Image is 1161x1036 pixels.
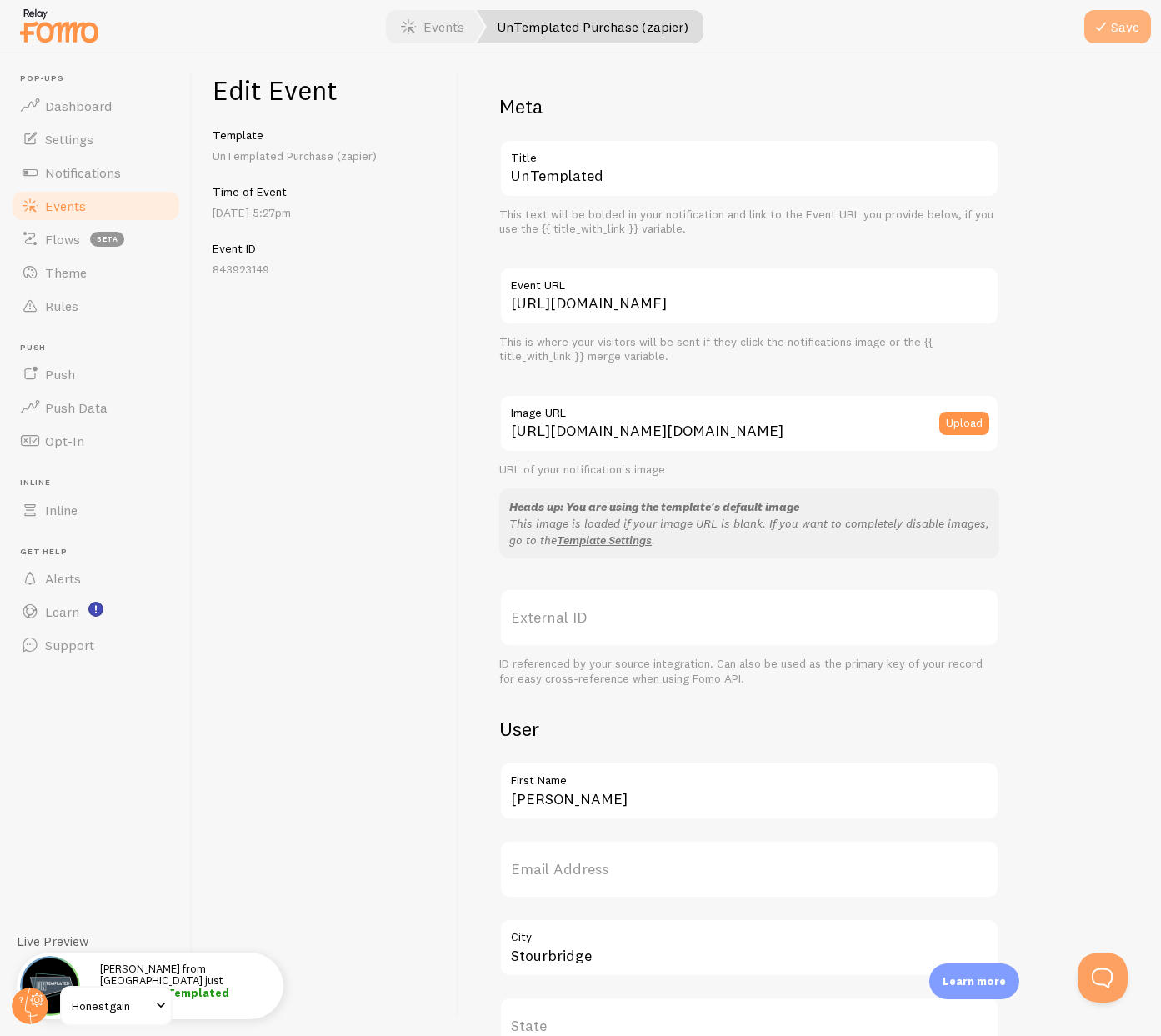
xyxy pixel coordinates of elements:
svg: <p>Watch New Feature Tutorials!</p> [88,602,103,617]
span: Dashboard [45,98,112,114]
a: Theme [10,256,182,289]
div: Learn more [929,963,1019,999]
label: Image URL [499,394,999,423]
div: URL of your notification's image [499,463,999,478]
label: First Name [499,762,999,790]
a: Opt-In [10,424,182,458]
label: City [499,918,999,947]
label: Email Address [499,840,999,898]
p: UnTemplated Purchase (zapier) [213,148,438,164]
span: Inline [45,502,78,518]
p: 843923149 [213,261,438,278]
p: This image is loaded if your image URL is blank. If you want to completely disable images, go to ... [509,515,989,548]
a: Support [10,628,182,662]
a: Inline [10,493,182,527]
h1: Edit Event [213,73,438,108]
span: Flows [45,231,80,248]
a: Events [10,189,182,223]
button: Upload [939,412,989,435]
span: Theme [45,264,87,281]
span: Push Data [45,399,108,416]
label: Event URL [499,267,999,295]
div: This is where your visitors will be sent if they click the notifications image or the {{ title_wi... [499,335,999,364]
div: This text will be bolded in your notification and link to the Event URL you provide below, if you... [499,208,999,237]
a: Flows beta [10,223,182,256]
a: Push [10,358,182,391]
a: Push Data [10,391,182,424]
h5: Time of Event [213,184,438,199]
span: Opt-In [45,433,84,449]
span: Inline [20,478,182,488]
a: Alerts [10,562,182,595]
span: Notifications [45,164,121,181]
h5: Event ID [213,241,438,256]
iframe: Help Scout Beacon - Open [1078,953,1128,1003]
span: Push [45,366,75,383]
label: External ID [499,588,999,647]
div: Heads up: You are using the template's default image [509,498,989,515]
a: Template Settings [557,533,652,548]
span: Events [45,198,86,214]
span: Learn [45,603,79,620]
a: Notifications [10,156,182,189]
a: Honestgain [60,986,173,1026]
p: [DATE] 5:27pm [213,204,438,221]
span: Settings [45,131,93,148]
span: Pop-ups [20,73,182,84]
span: Push [20,343,182,353]
span: Support [45,637,94,653]
a: Learn [10,595,182,628]
a: Settings [10,123,182,156]
span: Honestgain [72,996,151,1016]
a: Dashboard [10,89,182,123]
span: Alerts [45,570,81,587]
label: Title [499,139,999,168]
h2: User [499,716,999,742]
span: beta [90,232,124,247]
img: fomo-relay-logo-orange.svg [18,4,101,47]
h2: Meta [499,93,999,119]
span: Rules [45,298,78,314]
p: Learn more [943,973,1006,989]
div: ID referenced by your source integration. Can also be used as the primary key of your record for ... [499,657,999,686]
a: Rules [10,289,182,323]
h5: Template [213,128,438,143]
span: Get Help [20,547,182,558]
